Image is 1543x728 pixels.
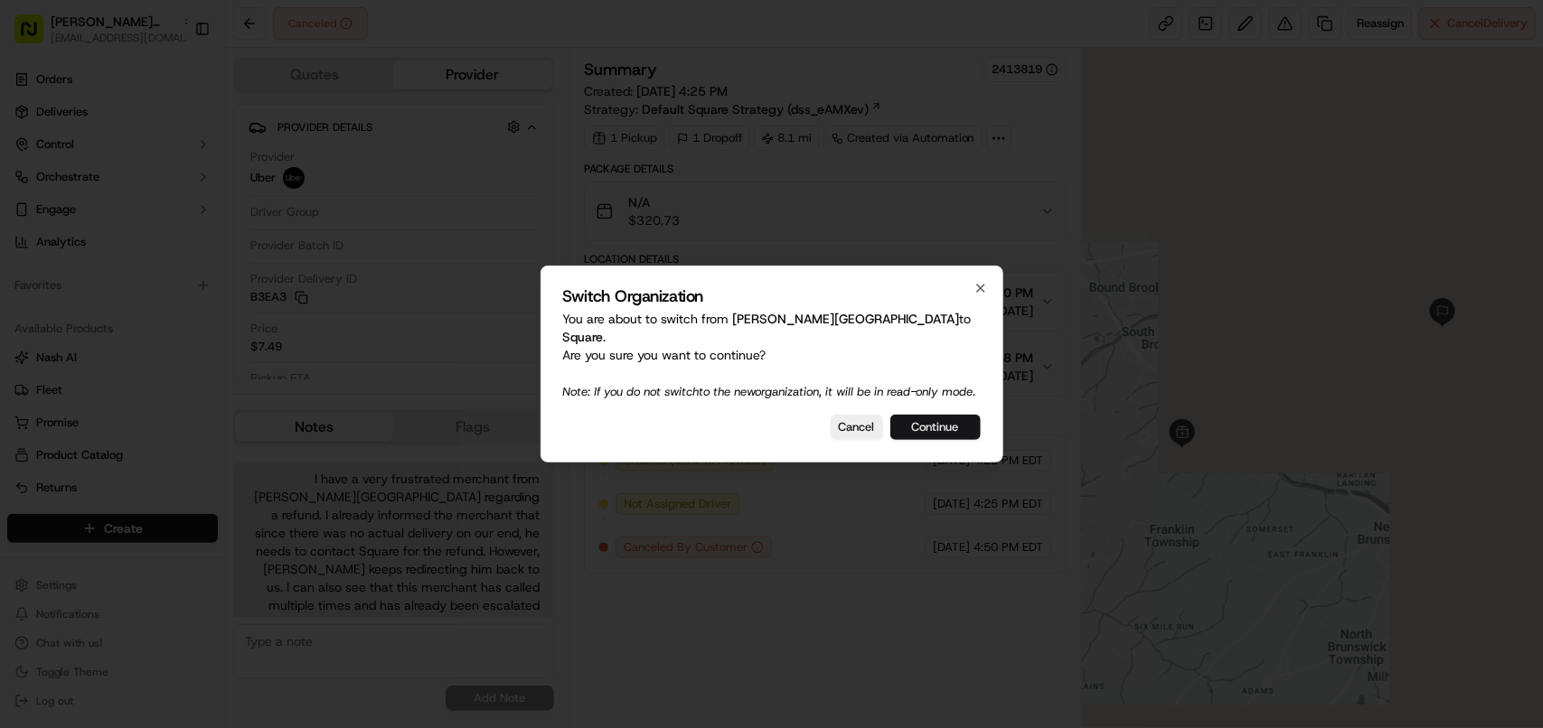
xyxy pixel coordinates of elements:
span: [PERSON_NAME][GEOGRAPHIC_DATA] [733,311,960,327]
span: Square [563,329,604,345]
button: Cancel [831,415,883,440]
span: Note: If you do not switch to the new organization, it will be in read-only mode. [563,384,976,399]
h2: Switch Organization [563,288,981,304]
button: Continue [890,415,981,440]
span: Pylon [180,63,219,77]
a: Powered byPylon [127,62,219,77]
p: You are about to switch from to . Are you sure you want to continue? [563,310,981,400]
